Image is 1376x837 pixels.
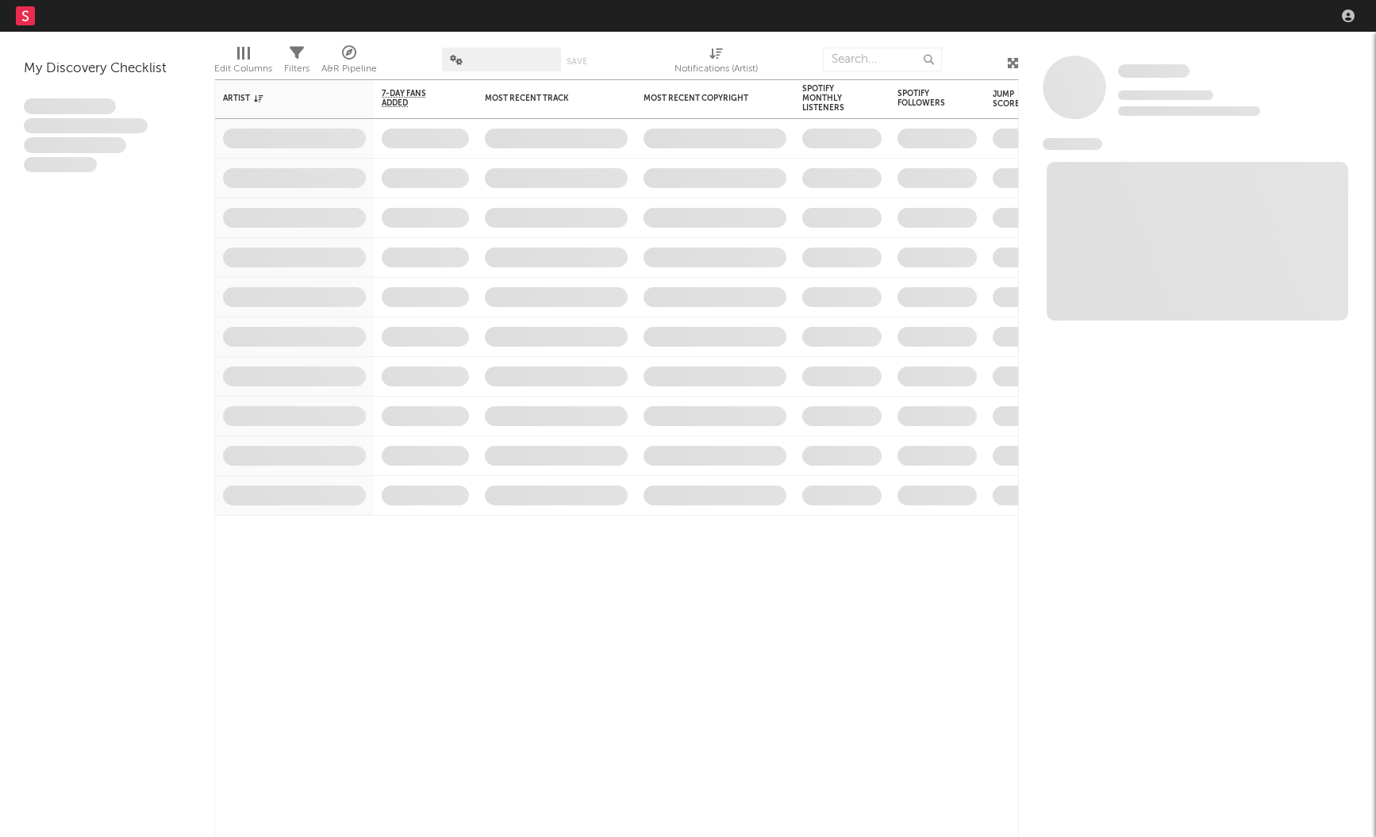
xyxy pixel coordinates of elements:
[214,60,272,79] div: Edit Columns
[567,57,587,66] button: Save
[24,98,116,114] span: Lorem ipsum dolor
[823,48,942,71] input: Search...
[897,89,953,108] div: Spotify Followers
[24,157,97,173] span: Aliquam viverra
[802,84,858,113] div: Spotify Monthly Listeners
[675,40,758,86] div: Notifications (Artist)
[223,94,342,103] div: Artist
[1043,138,1102,150] span: News Feed
[321,60,377,79] div: A&R Pipeline
[284,60,309,79] div: Filters
[1118,64,1190,78] span: Some Artist
[24,137,126,153] span: Praesent ac interdum
[1118,106,1260,116] span: 0 fans last week
[675,60,758,79] div: Notifications (Artist)
[1118,63,1190,79] a: Some Artist
[382,89,445,108] span: 7-Day Fans Added
[24,118,148,134] span: Integer aliquet in purus et
[321,40,377,86] div: A&R Pipeline
[485,94,604,103] div: Most Recent Track
[644,94,763,103] div: Most Recent Copyright
[284,40,309,86] div: Filters
[1118,90,1213,100] span: Tracking Since: [DATE]
[24,60,190,79] div: My Discovery Checklist
[993,90,1032,109] div: Jump Score
[214,40,272,86] div: Edit Columns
